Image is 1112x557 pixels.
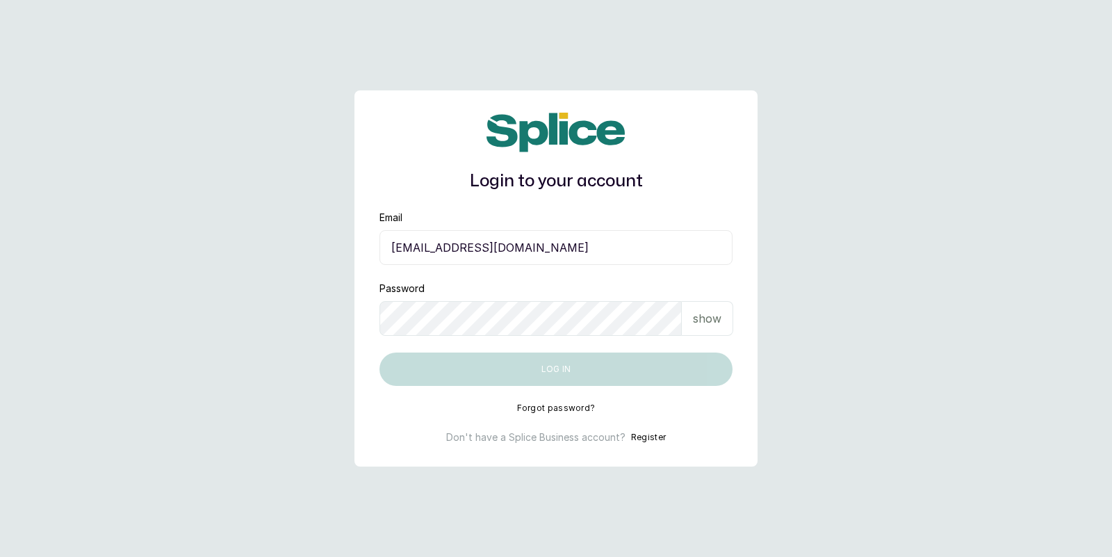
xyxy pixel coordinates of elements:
h1: Login to your account [379,169,733,194]
label: Email [379,211,402,225]
button: Register [631,430,666,444]
input: email@acme.com [379,230,733,265]
label: Password [379,282,425,296]
button: Log in [379,353,733,386]
p: Don't have a Splice Business account? [446,430,625,444]
button: Forgot password? [517,403,596,414]
p: show [693,310,721,327]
